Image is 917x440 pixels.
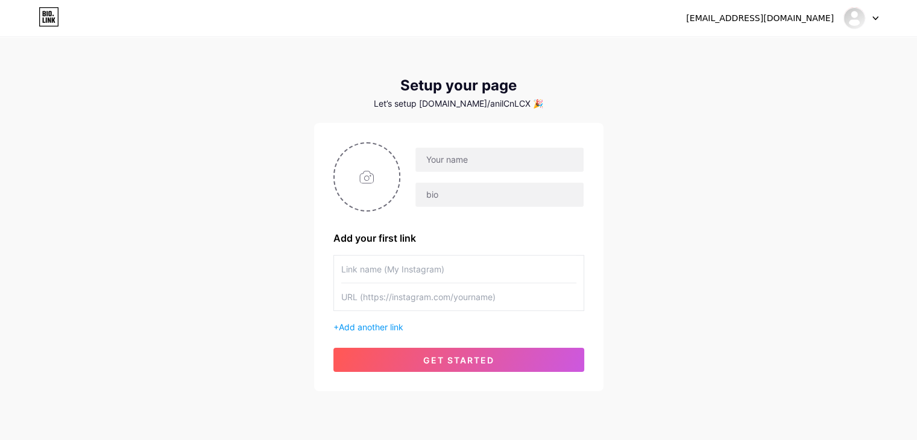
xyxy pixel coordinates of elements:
button: get started [333,348,584,372]
input: Your name [415,148,583,172]
input: URL (https://instagram.com/yourname) [341,283,576,310]
input: Link name (My Instagram) [341,256,576,283]
div: Let’s setup [DOMAIN_NAME]/anilCnLCX 🎉 [314,99,603,108]
div: Setup your page [314,77,603,94]
div: Add your first link [333,231,584,245]
img: Anil [843,7,866,30]
span: get started [423,355,494,365]
div: + [333,321,584,333]
div: [EMAIL_ADDRESS][DOMAIN_NAME] [686,12,834,25]
input: bio [415,183,583,207]
span: Add another link [339,322,403,332]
